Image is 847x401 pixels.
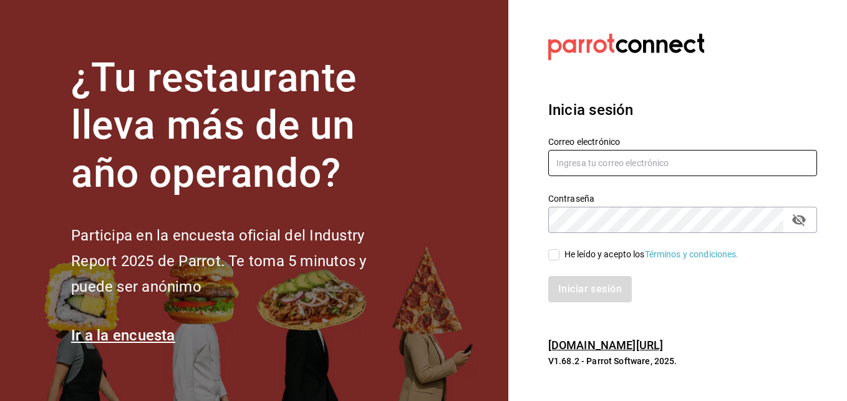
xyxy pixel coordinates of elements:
[548,99,817,121] h3: Inicia sesión
[564,248,739,261] div: He leído y acepto los
[788,209,810,230] button: passwordField
[548,355,817,367] p: V1.68.2 - Parrot Software, 2025.
[548,339,663,352] a: [DOMAIN_NAME][URL]
[548,194,817,202] label: Contraseña
[71,223,408,299] h2: Participa en la encuesta oficial del Industry Report 2025 de Parrot. Te toma 5 minutos y puede se...
[548,137,817,146] label: Correo electrónico
[71,327,175,344] a: Ir a la encuesta
[548,150,817,176] input: Ingresa tu correo electrónico
[645,249,739,259] a: Términos y condiciones.
[71,54,408,198] h1: ¿Tu restaurante lleva más de un año operando?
